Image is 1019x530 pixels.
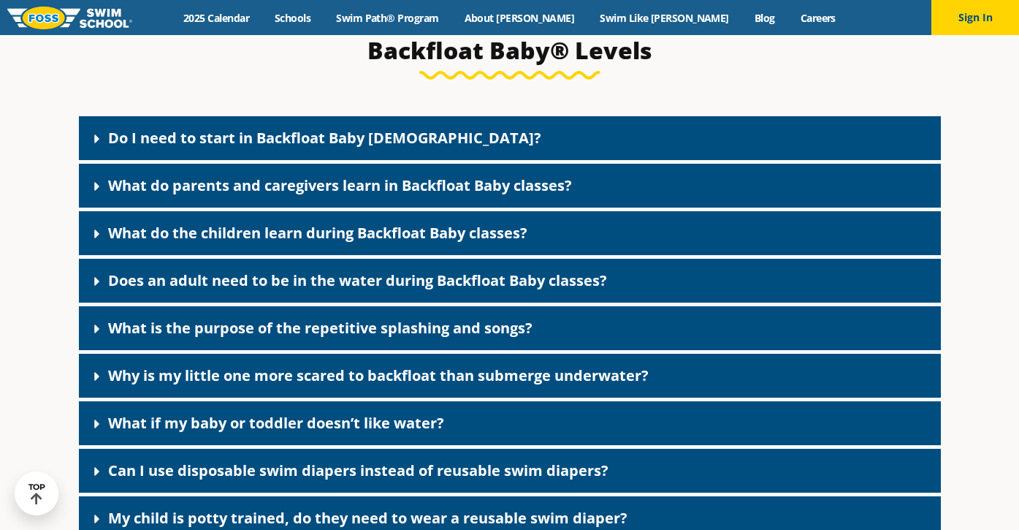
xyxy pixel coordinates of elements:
a: About [PERSON_NAME] [451,11,587,25]
a: Swim Like [PERSON_NAME] [587,11,742,25]
div: Can I use disposable swim diapers instead of reusable swim diapers? [79,449,941,493]
a: 2025 Calendar [171,11,262,25]
div: What if my baby or toddler doesn’t like water? [79,401,941,445]
a: Swim Path® Program [324,11,451,25]
a: What do the children learn during Backfloat Baby classes? [108,223,527,243]
div: Do I need to start in Backfloat Baby [DEMOGRAPHIC_DATA]? [79,116,941,160]
a: What is the purpose of the repetitive splashing and songs? [108,318,533,338]
a: What do parents and caregivers learn in Backfloat Baby classes? [108,175,572,195]
a: Careers [787,11,848,25]
a: Blog [741,11,787,25]
img: FOSS Swim School Logo [7,7,132,29]
a: Do I need to start in Backfloat Baby [DEMOGRAPHIC_DATA]? [108,128,541,148]
div: What do parents and caregivers learn in Backfloat Baby classes? [79,164,941,208]
div: What is the purpose of the repetitive splashing and songs? [79,306,941,350]
a: Does an adult need to be in the water during Backfloat Baby classes? [108,270,607,290]
a: What if my baby or toddler doesn’t like water? [108,413,444,433]
h3: Backfloat Baby® Levels [165,36,855,65]
div: Does an adult need to be in the water during Backfloat Baby classes? [79,259,941,303]
div: Why is my little one more scared to backfloat than submerge underwater? [79,354,941,398]
a: Can I use disposable swim diapers instead of reusable swim diapers? [108,461,608,480]
div: What do the children learn during Backfloat Baby classes? [79,211,941,255]
div: TOP [28,482,45,505]
a: Why is my little one more scared to backfloat than submerge underwater? [108,366,649,385]
a: My child is potty trained, do they need to wear a reusable swim diaper? [108,508,627,528]
a: Schools [262,11,324,25]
